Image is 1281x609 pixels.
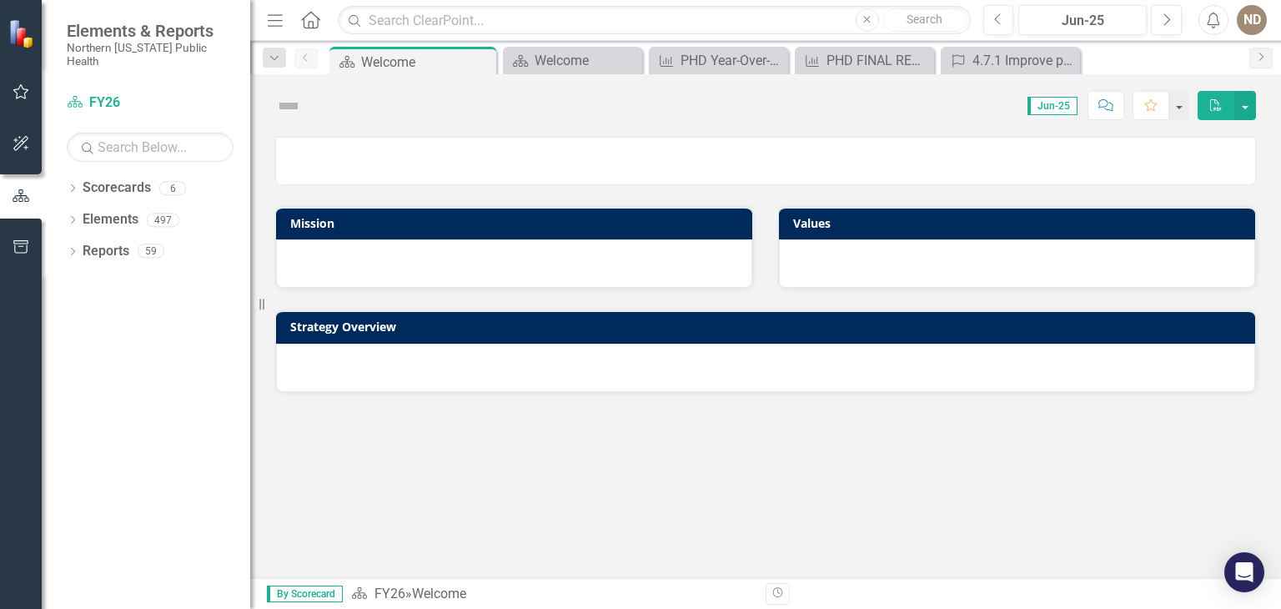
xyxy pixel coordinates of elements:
[361,52,492,73] div: Welcome
[945,50,1076,71] a: 4.7.1 Improve public health emergency preparedness.
[275,93,302,119] img: Not Defined
[290,217,744,229] h3: Mission
[907,13,942,26] span: Search
[67,93,234,113] a: FY26
[83,210,138,229] a: Elements
[67,41,234,68] small: Northern [US_STATE] Public Health
[507,50,638,71] a: Welcome
[681,50,784,71] div: PHD Year-Over-Year Data
[1018,5,1147,35] button: Jun-25
[799,50,930,71] a: PHD FINAL REVIEW
[972,50,1076,71] div: 4.7.1 Improve public health emergency preparedness.
[83,242,129,261] a: Reports
[159,181,186,195] div: 6
[83,179,151,198] a: Scorecards
[1224,552,1264,592] div: Open Intercom Messenger
[653,50,784,71] a: PHD Year-Over-Year Data
[535,50,638,71] div: Welcome
[8,19,38,48] img: ClearPoint Strategy
[1237,5,1267,35] button: ND
[267,586,343,602] span: By Scorecard
[793,217,1247,229] h3: Values
[883,8,967,32] button: Search
[338,6,970,35] input: Search ClearPoint...
[67,133,234,162] input: Search Below...
[412,586,466,601] div: Welcome
[826,50,930,71] div: PHD FINAL REVIEW
[67,21,234,41] span: Elements & Reports
[1024,11,1141,31] div: Jun-25
[147,213,179,227] div: 497
[351,585,753,604] div: »
[290,320,1247,333] h3: Strategy Overview
[138,244,164,259] div: 59
[374,586,405,601] a: FY26
[1027,97,1078,115] span: Jun-25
